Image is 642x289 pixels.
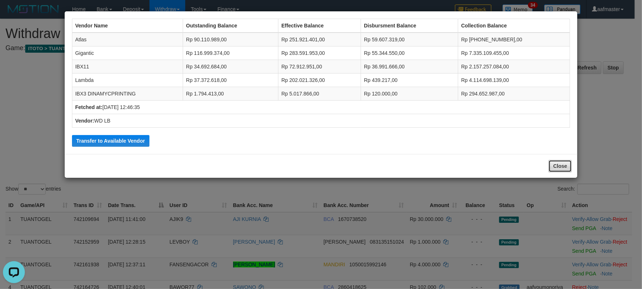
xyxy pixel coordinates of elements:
[75,104,103,110] b: Fetched at:
[72,19,183,33] th: Vendor Name
[278,60,361,74] td: Rp 72.912.951,00
[278,33,361,46] td: Rp 251.921.401,00
[72,46,183,60] td: Gigantic
[72,74,183,87] td: Lambda
[361,87,458,101] td: Rp 120.000,00
[278,46,361,60] td: Rp 283.591.953,00
[278,19,361,33] th: Effective Balance
[458,60,570,74] td: Rp 2.157.257.084,00
[361,19,458,33] th: Disbursment Balance
[183,19,278,33] th: Outstanding Balance
[361,74,458,87] td: Rp 439.217,00
[548,160,572,172] button: Close
[72,33,183,46] td: Atlas
[458,46,570,60] td: Rp 7.335.109.455,00
[183,46,278,60] td: Rp 116.999.374,00
[183,60,278,74] td: Rp 34.692.684,00
[458,74,570,87] td: Rp 4.114.698.139,00
[458,33,570,46] td: Rp [PHONE_NUMBER],00
[361,33,458,46] td: Rp 59.607.319,00
[183,33,278,46] td: Rp 90.110.989,00
[361,60,458,74] td: Rp 36.991.666,00
[72,101,570,114] td: [DATE] 12:46:35
[183,74,278,87] td: Rp 37.372.618,00
[72,114,570,128] td: WD LB
[278,87,361,101] td: Rp 5.017.866,00
[75,118,94,124] b: Vendor:
[72,60,183,74] td: IBX11
[3,3,25,25] button: Open LiveChat chat widget
[361,46,458,60] td: Rp 55.344.550,00
[278,74,361,87] td: Rp 202.021.326,00
[72,87,183,101] td: IBX3 DINAMYCPRINTING
[72,135,149,147] button: Transfer to Available Vendor
[183,87,278,101] td: Rp 1.794.413,00
[458,19,570,33] th: Collection Balance
[458,87,570,101] td: Rp 294.652.987,00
